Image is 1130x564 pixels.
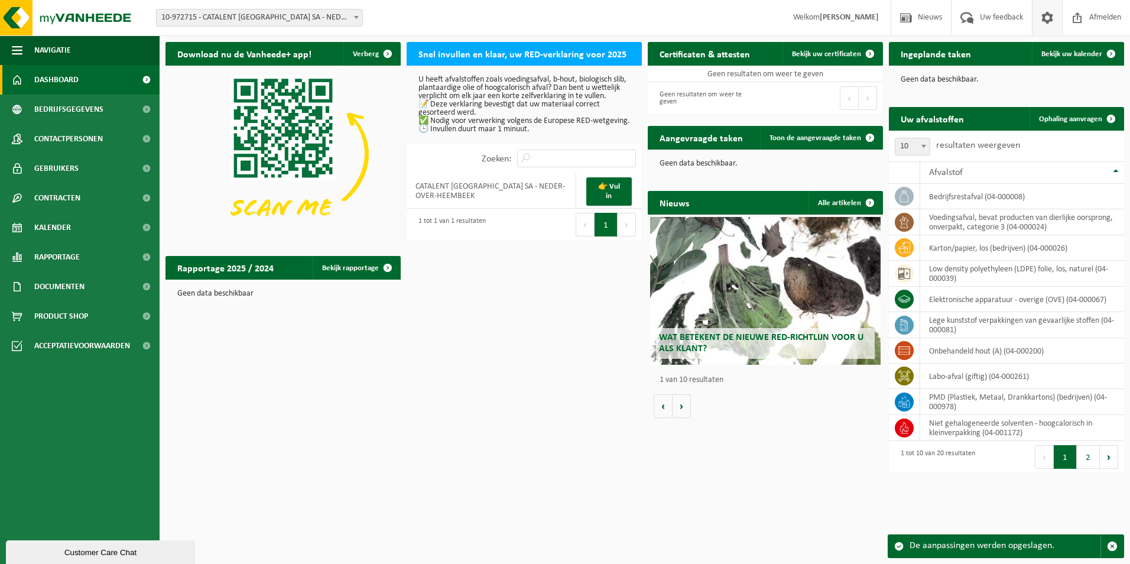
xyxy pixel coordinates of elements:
a: Bekijk rapportage [313,256,400,280]
h2: Rapportage 2025 / 2024 [165,256,285,279]
button: Next [859,86,877,110]
button: Next [618,213,636,236]
span: Afvalstof [929,168,963,177]
span: Wat betekent de nieuwe RED-richtlijn voor u als klant? [659,333,863,354]
span: Bekijk uw kalender [1041,50,1102,58]
td: elektronische apparatuur - overige (OVE) (04-000067) [920,287,1124,312]
td: onbehandeld hout (A) (04-000200) [920,338,1124,364]
span: Bekijk uw certificaten [792,50,861,58]
button: Previous [576,213,595,236]
div: Geen resultaten om weer te geven [654,85,759,111]
td: voedingsafval, bevat producten van dierlijke oorsprong, onverpakt, categorie 3 (04-000024) [920,209,1124,235]
span: Gebruikers [34,154,79,183]
h2: Nieuws [648,191,701,214]
span: Ophaling aanvragen [1039,115,1102,123]
td: low density polyethyleen (LDPE) folie, los, naturel (04-000039) [920,261,1124,287]
p: Geen data beschikbaar. [660,160,871,168]
h2: Snel invullen en klaar, uw RED-verklaring voor 2025 [407,42,638,65]
p: Geen data beschikbaar [177,290,389,298]
button: Verberg [343,42,400,66]
span: Bedrijfsgegevens [34,95,103,124]
span: Contracten [34,183,80,213]
span: Toon de aangevraagde taken [769,134,861,142]
a: Wat betekent de nieuwe RED-richtlijn voor u als klant? [650,217,881,365]
td: lege kunststof verpakkingen van gevaarlijke stoffen (04-000081) [920,312,1124,338]
td: PMD (Plastiek, Metaal, Drankkartons) (bedrijven) (04-000978) [920,389,1124,415]
button: Previous [1035,445,1054,469]
td: bedrijfsrestafval (04-000008) [920,184,1124,209]
img: Download de VHEPlus App [165,66,401,242]
span: Rapportage [34,242,80,272]
span: Verberg [353,50,379,58]
td: karton/papier, los (bedrijven) (04-000026) [920,235,1124,261]
td: niet gehalogeneerde solventen - hoogcalorisch in kleinverpakking (04-001172) [920,415,1124,441]
h2: Aangevraagde taken [648,126,755,149]
span: Acceptatievoorwaarden [34,331,130,361]
h2: Certificaten & attesten [648,42,762,65]
span: 10-972715 - CATALENT BELGIUM SA - NEDER-OVER-HEEMBEEK [156,9,363,27]
button: 2 [1077,445,1100,469]
span: 10 [895,138,930,155]
button: Next [1100,445,1118,469]
button: 1 [595,213,618,236]
a: Bekijk uw kalender [1032,42,1123,66]
iframe: chat widget [6,538,197,564]
p: 1 van 10 resultaten [660,376,877,384]
span: Navigatie [34,35,71,65]
a: Bekijk uw certificaten [782,42,882,66]
div: 1 tot 10 van 20 resultaten [895,444,975,470]
a: Alle artikelen [808,191,882,215]
a: 👉 Vul in [586,177,632,206]
a: Ophaling aanvragen [1030,107,1123,131]
div: 1 tot 1 van 1 resultaten [413,212,486,238]
span: Product Shop [34,302,88,331]
h2: Uw afvalstoffen [889,107,976,130]
a: Toon de aangevraagde taken [760,126,882,150]
span: Kalender [34,213,71,242]
button: Vorige [654,394,673,418]
h2: Download nu de Vanheede+ app! [165,42,323,65]
button: 1 [1054,445,1077,469]
label: resultaten weergeven [936,141,1020,150]
p: U heeft afvalstoffen zoals voedingsafval, b-hout, biologisch slib, plantaardige olie of hoogcalor... [418,76,630,134]
p: Geen data beschikbaar. [901,76,1112,84]
span: Documenten [34,272,85,302]
button: Volgende [673,394,691,418]
td: labo-afval (giftig) (04-000261) [920,364,1124,389]
td: CATALENT [GEOGRAPHIC_DATA] SA - NEDER-OVER-HEEMBEEK [407,173,576,209]
span: Contactpersonen [34,124,103,154]
h2: Ingeplande taken [889,42,983,65]
strong: [PERSON_NAME] [820,13,879,22]
span: 10-972715 - CATALENT BELGIUM SA - NEDER-OVER-HEEMBEEK [157,9,362,26]
label: Zoeken: [482,154,511,164]
button: Previous [840,86,859,110]
span: Dashboard [34,65,79,95]
div: De aanpassingen werden opgeslagen. [910,535,1100,557]
td: Geen resultaten om weer te geven [648,66,883,82]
